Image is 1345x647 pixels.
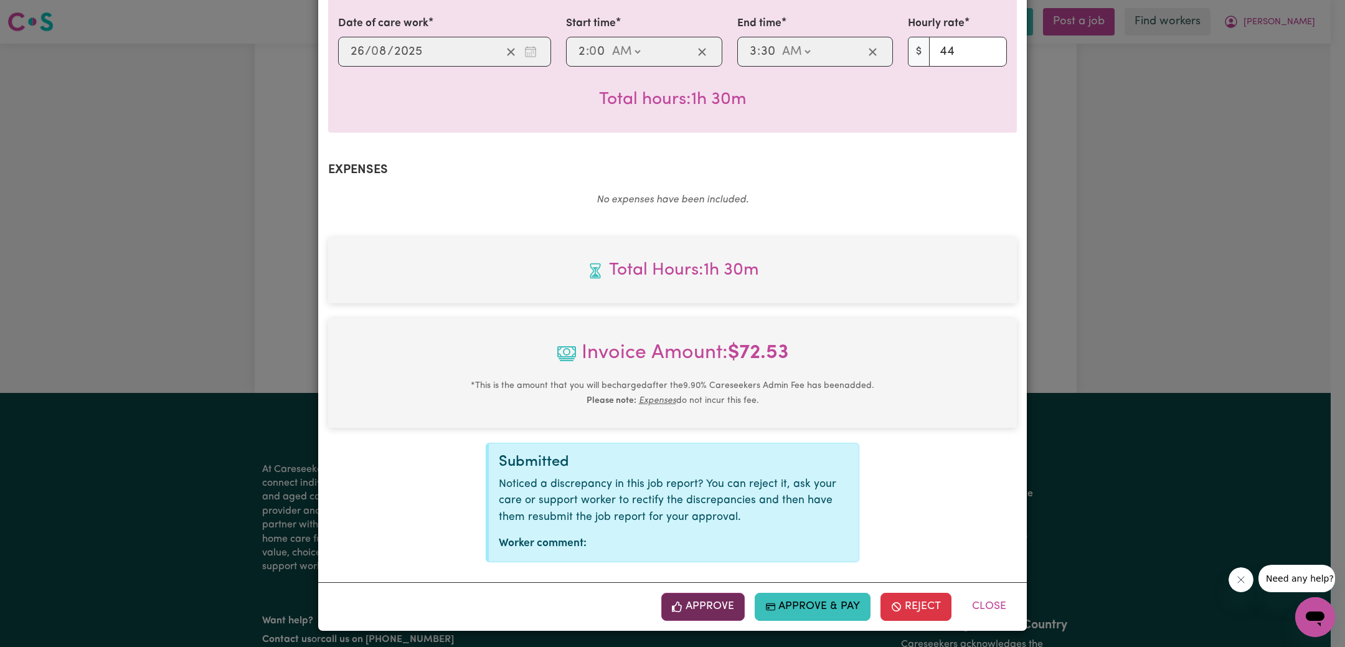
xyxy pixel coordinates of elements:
[590,42,606,61] input: --
[757,45,760,59] span: :
[908,37,930,67] span: $
[566,16,616,32] label: Start time
[961,593,1017,620] button: Close
[387,45,394,59] span: /
[599,91,747,108] span: Total hours worked: 1 hour 30 minutes
[338,16,428,32] label: Date of care work
[597,195,748,205] em: No expenses have been included.
[394,42,423,61] input: ----
[371,45,379,58] span: 0
[471,381,874,405] small: This is the amount that you will be charged after the 9.90 % Careseekers Admin Fee has been added...
[589,45,597,58] span: 0
[365,45,371,59] span: /
[755,593,871,620] button: Approve & Pay
[338,257,1007,283] span: Total hours worked: 1 hour 30 minutes
[578,42,586,61] input: --
[499,476,849,526] p: Noticed a discrepancy in this job report? You can reject it, ask your care or support worker to r...
[1258,565,1335,592] iframe: Message from company
[521,42,540,61] button: Enter the date of care work
[338,338,1007,378] span: Invoice Amount:
[1229,567,1253,592] iframe: Close message
[328,163,1017,177] h2: Expenses
[350,42,365,61] input: --
[501,42,521,61] button: Clear date
[639,396,676,405] u: Expenses
[760,42,776,61] input: --
[737,16,781,32] label: End time
[908,16,965,32] label: Hourly rate
[728,343,788,363] b: $ 72.53
[372,42,387,61] input: --
[587,396,636,405] b: Please note:
[499,455,569,470] span: Submitted
[586,45,589,59] span: :
[880,593,951,620] button: Reject
[749,42,757,61] input: --
[1295,597,1335,637] iframe: Button to launch messaging window
[499,538,587,549] strong: Worker comment:
[661,593,745,620] button: Approve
